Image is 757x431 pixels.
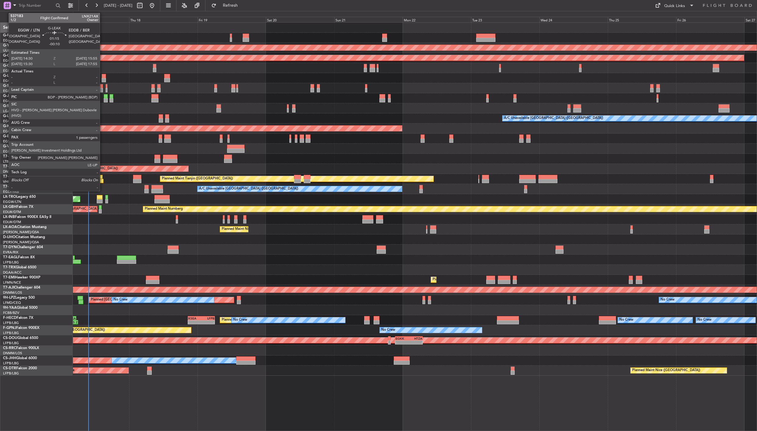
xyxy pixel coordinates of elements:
[3,356,37,360] a: CS-JHHGlobal 6000
[74,12,85,17] div: [DATE]
[3,300,21,305] a: LFMD/CEQ
[3,139,19,144] a: EGSS/STN
[3,356,16,360] span: CS-JHH
[3,145,18,148] span: G-VNOR
[3,124,37,128] a: G-KGKGLegacy 600
[129,17,197,22] div: Thu 18
[3,190,19,194] a: EGLF/FAB
[3,134,38,138] a: G-ENRGPraetor 600
[409,337,422,340] div: HTZA
[3,336,17,340] span: CS-DOU
[208,1,245,10] button: Refresh
[19,1,54,10] input: Trip Number
[676,17,744,22] div: Fri 26
[619,315,633,325] div: No Crew
[3,175,14,179] span: T7-FFI
[233,315,247,325] div: No Crew
[3,215,51,219] a: LX-INBFalcon 900EX EASy II
[114,295,128,304] div: No Crew
[3,205,33,209] a: LX-GBHFalcon 7X
[334,17,403,22] div: Sun 21
[396,341,409,344] div: -
[381,326,395,335] div: No Crew
[3,109,20,113] a: LGAV/ATH
[3,74,50,78] a: G-LEAXCessna Citation XLS
[3,64,17,68] span: G-GARE
[504,114,603,123] div: A/C Unavailable [GEOGRAPHIC_DATA] ([GEOGRAPHIC_DATA])
[632,366,700,375] div: Planned Maint Nice ([GEOGRAPHIC_DATA])
[3,321,19,325] a: LFPB/LBG
[218,3,243,8] span: Refresh
[3,311,19,315] a: FCBB/BZV
[3,200,21,204] a: EGGW/LTN
[409,341,422,344] div: -
[3,68,21,73] a: EGNR/CEG
[3,245,17,249] span: T7-DYN
[3,270,22,275] a: DGAA/ACC
[3,114,16,118] span: G-LEGC
[3,306,38,310] a: 9H-YAAGlobal 5000
[3,316,16,320] span: F-HECD
[3,235,16,239] span: D-IJHO
[3,74,16,78] span: G-LEAX
[3,235,45,239] a: D-IJHOCitation Mustang
[3,316,33,320] a: F-HECDFalcon 7X
[3,215,15,219] span: LX-INB
[697,315,712,325] div: No Crew
[3,256,18,259] span: T7-EAGL
[3,129,21,134] a: EGGW/LTN
[3,165,40,168] a: T7-N1960Legacy 650
[3,240,39,245] a: [PERSON_NAME]/QSA
[3,250,18,255] a: EVRA/RIX
[3,205,16,209] span: LX-GBH
[3,84,15,88] span: G-SIRS
[3,155,16,158] span: T7-BRE
[3,346,16,350] span: CS-RRC
[3,149,19,154] a: EGLF/FAB
[3,58,21,63] a: EGGW/LTN
[3,185,36,189] a: T7-LZZIPraetor 600
[3,210,21,214] a: EDLW/DTM
[201,320,215,324] div: -
[403,17,471,22] div: Mon 22
[3,276,40,279] a: T7-EMIHawker 900XP
[3,94,17,98] span: G-JAGA
[3,48,21,53] a: UUMO/OSF
[3,266,16,269] span: T7-TRX
[3,266,36,269] a: T7-TRXGlobal 6500
[3,296,35,300] a: 9H-LPZLegacy 500
[3,260,19,265] a: LFPB/LBG
[3,195,36,199] a: LX-TROLegacy 650
[3,54,17,57] span: G-GAAL
[3,165,20,168] span: T7-N1960
[3,185,16,189] span: T7-LZZI
[197,17,266,22] div: Fri 19
[3,64,53,68] a: G-GARECessna Citation XLS+
[3,336,38,340] a: CS-DOUGlobal 6500
[3,351,22,355] a: DNMM/LOS
[3,179,21,184] a: VHHH/HKG
[3,34,19,37] span: G-FOMO
[3,79,21,83] a: EGGW/LTN
[3,89,19,93] a: EGLF/FAB
[91,295,177,304] div: Planned [GEOGRAPHIC_DATA] ([GEOGRAPHIC_DATA])
[49,164,118,173] div: AOG Maint London ([GEOGRAPHIC_DATA])
[3,361,19,366] a: LFPB/LBG
[3,286,14,289] span: T7-AJI
[652,1,697,10] button: Quick Links
[661,295,675,304] div: No Crew
[3,346,39,350] a: CS-RRCFalcon 900LX
[3,280,21,285] a: LFMN/NCE
[3,99,21,103] a: EGGW/LTN
[3,326,39,330] a: F-GPNJFalcon 900EX
[3,114,36,118] a: G-LEGCLegacy 600
[3,155,42,158] a: T7-BREChallenger 604
[3,245,43,249] a: T7-DYNChallenger 604
[3,84,38,88] a: G-SIRSCitation Excel
[3,104,16,108] span: G-SPCY
[3,367,16,370] span: CS-DTR
[3,367,37,370] a: CS-DTRFalcon 2000
[3,276,15,279] span: T7-EMI
[188,316,201,320] div: KSEA
[3,225,47,229] a: LX-AOACitation Mustang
